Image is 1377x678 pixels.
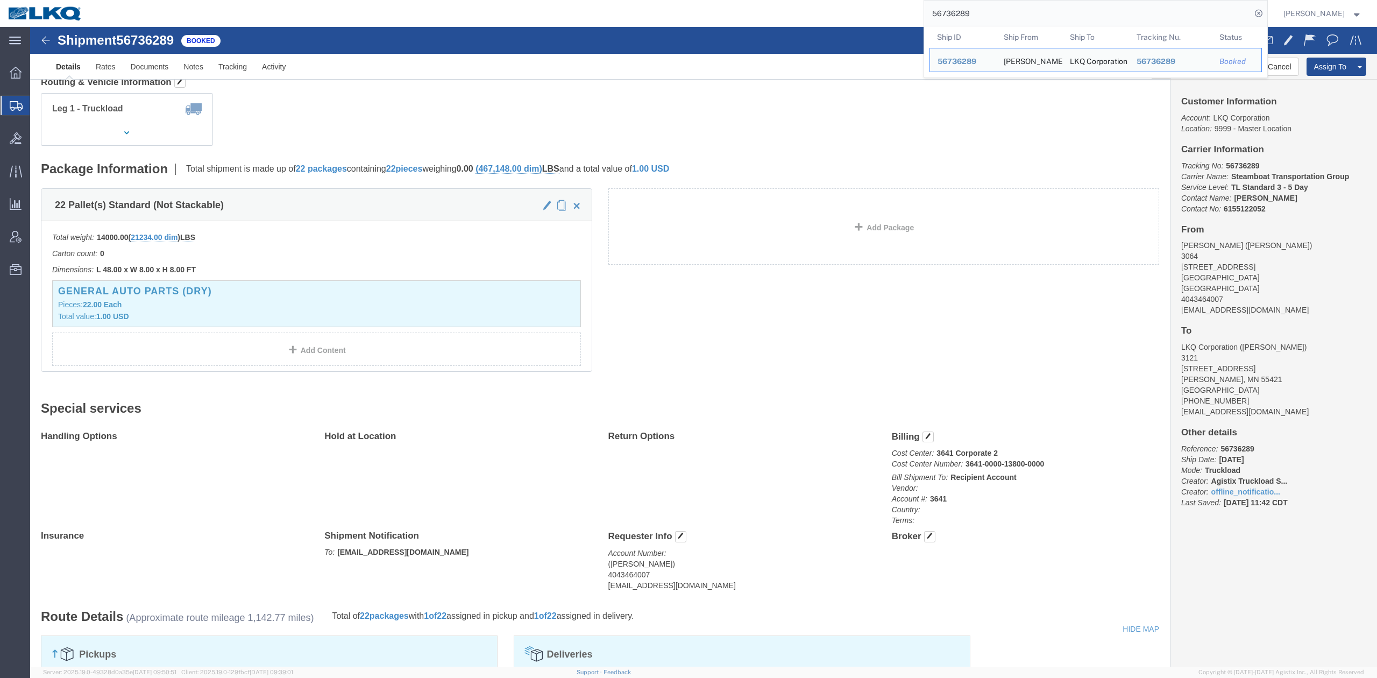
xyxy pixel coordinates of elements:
input: Search for shipment number, reference number [924,1,1251,26]
span: [DATE] 09:39:01 [250,669,293,675]
a: Support [577,669,604,675]
th: Ship From [996,26,1062,48]
th: Status [1212,26,1262,48]
img: logo [8,5,83,22]
button: [PERSON_NAME] [1283,7,1362,20]
span: 56736289 [938,57,976,66]
span: Server: 2025.19.0-49328d0a35e [43,669,176,675]
span: 56736289 [1136,57,1175,66]
th: Tracking Nu. [1128,26,1212,48]
div: LKQ Corporation [1070,48,1122,72]
iframe: FS Legacy Container [30,27,1377,667]
th: Ship ID [929,26,996,48]
div: Booked [1219,56,1254,67]
div: 56736289 [938,56,989,67]
span: Client: 2025.19.0-129fbcf [181,669,293,675]
th: Ship To [1062,26,1129,48]
div: 56736289 [1136,56,1204,67]
span: Copyright © [DATE]-[DATE] Agistix Inc., All Rights Reserved [1198,668,1364,677]
table: Search Results [929,26,1267,77]
span: [DATE] 09:50:51 [133,669,176,675]
div: Reese Corley [1003,48,1055,72]
span: Nick Marzano [1283,8,1345,19]
a: Feedback [604,669,631,675]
